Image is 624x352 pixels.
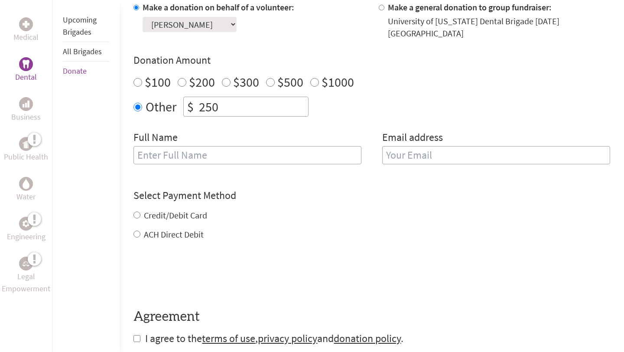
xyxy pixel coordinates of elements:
a: Donate [63,66,87,76]
a: Legal EmpowermentLegal Empowerment [2,257,50,295]
label: $500 [277,74,303,90]
p: Water [16,191,36,203]
img: Public Health [23,140,29,148]
iframe: reCAPTCHA [133,258,265,292]
a: Public HealthPublic Health [4,137,48,163]
a: EngineeringEngineering [7,217,45,243]
p: Public Health [4,151,48,163]
div: Water [19,177,33,191]
span: I agree to the , and . [145,332,403,345]
a: donation policy [334,332,401,345]
a: All Brigades [63,46,102,56]
a: WaterWater [16,177,36,203]
input: Enter Full Name [133,146,361,164]
h4: Select Payment Method [133,189,610,202]
a: privacy policy [258,332,317,345]
label: Make a donation on behalf of a volunteer: [143,2,294,13]
p: Dental [15,71,37,83]
label: Other [146,97,176,117]
p: Engineering [7,231,45,243]
label: Email address [382,130,443,146]
label: $200 [189,74,215,90]
label: $100 [145,74,171,90]
a: MedicalMedical [13,17,39,43]
div: Medical [19,17,33,31]
div: Engineering [19,217,33,231]
div: University of [US_STATE] Dental Brigade [DATE] [GEOGRAPHIC_DATA] [388,15,610,39]
img: Business [23,101,29,108]
p: Legal Empowerment [2,271,50,295]
li: Upcoming Brigades [63,10,109,42]
input: Enter Amount [197,97,308,116]
h4: Donation Amount [133,53,610,67]
label: $300 [233,74,259,90]
div: Business [19,97,33,111]
div: $ [184,97,197,116]
h4: Agreement [133,309,610,325]
img: Engineering [23,220,29,227]
label: Make a general donation to group fundraiser: [388,2,552,13]
img: Legal Empowerment [23,261,29,266]
div: Dental [19,57,33,71]
input: Your Email [382,146,610,164]
a: Upcoming Brigades [63,15,97,37]
a: terms of use [202,332,255,345]
img: Medical [23,21,29,28]
a: DentalDental [15,57,37,83]
label: ACH Direct Debit [144,229,204,240]
p: Medical [13,31,39,43]
img: Water [23,179,29,189]
div: Public Health [19,137,33,151]
label: $1000 [322,74,354,90]
p: Business [11,111,41,123]
label: Credit/Debit Card [144,210,207,221]
label: Full Name [133,130,178,146]
a: BusinessBusiness [11,97,41,123]
div: Legal Empowerment [19,257,33,271]
li: All Brigades [63,42,109,62]
li: Donate [63,62,109,81]
img: Dental [23,60,29,68]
